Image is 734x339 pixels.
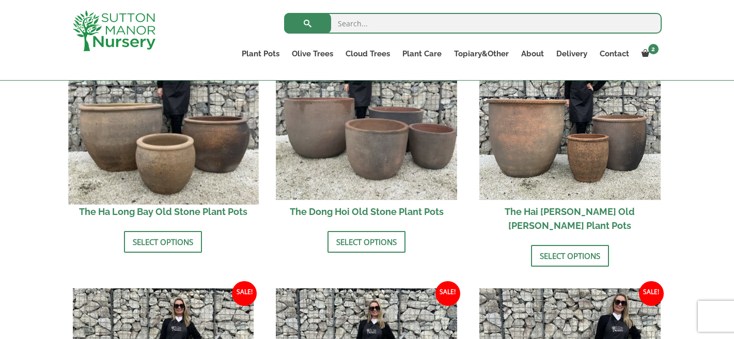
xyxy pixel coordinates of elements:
a: Contact [594,47,635,61]
a: Sale! The Dong Hoi Old Stone Plant Pots [276,19,457,223]
span: Sale! [232,281,257,306]
h2: The Hai [PERSON_NAME] Old [PERSON_NAME] Plant Pots [479,200,661,237]
span: Sale! [639,281,664,306]
img: The Ha Long Bay Old Stone Plant Pots [68,14,258,204]
a: Select options for “The Dong Hoi Old Stone Plant Pots” [327,231,405,253]
a: Cloud Trees [339,47,396,61]
a: Select options for “The Ha Long Bay Old Stone Plant Pots” [124,231,202,253]
a: About [515,47,550,61]
a: Sale! The Hai [PERSON_NAME] Old [PERSON_NAME] Plant Pots [479,19,661,237]
a: Select options for “The Hai Phong Old Stone Plant Pots” [531,245,609,267]
span: 2 [648,44,659,54]
span: Sale! [435,281,460,306]
a: Sale! The Ha Long Bay Old Stone Plant Pots [73,19,254,223]
a: Delivery [550,47,594,61]
input: Search... [284,13,662,34]
img: logo [73,10,155,51]
a: 2 [635,47,662,61]
a: Plant Care [396,47,448,61]
a: Topiary&Other [448,47,515,61]
a: Plant Pots [236,47,286,61]
img: The Hai Phong Old Stone Plant Pots [479,19,661,200]
h2: The Dong Hoi Old Stone Plant Pots [276,200,457,223]
a: Olive Trees [286,47,339,61]
img: The Dong Hoi Old Stone Plant Pots [276,19,457,200]
h2: The Ha Long Bay Old Stone Plant Pots [73,200,254,223]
